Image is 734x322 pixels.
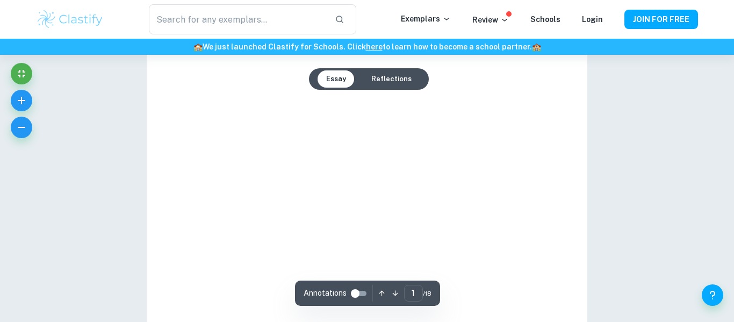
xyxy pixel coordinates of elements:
a: here [366,42,383,51]
button: JOIN FOR FREE [624,10,698,29]
span: Annotations [304,288,347,299]
p: Exemplars [401,13,451,25]
a: Schools [530,15,560,24]
img: Clastify logo [36,9,104,30]
button: Essay [318,70,355,88]
h6: We just launched Clastify for Schools. Click to learn how to become a school partner. [2,41,732,53]
button: Exit fullscreen [11,63,32,84]
span: 🏫 [193,42,203,51]
input: Search for any exemplars... [149,4,326,34]
p: Review [472,14,509,26]
button: Reflections [363,70,420,88]
a: Login [582,15,603,24]
span: 🏫 [532,42,541,51]
button: Help and Feedback [702,284,723,306]
span: / 18 [423,289,431,298]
